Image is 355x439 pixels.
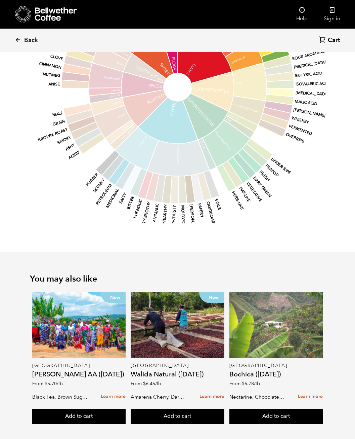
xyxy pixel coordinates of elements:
span: /lb [254,380,260,387]
a: Learn more [199,390,224,404]
h2: You may also like [30,274,325,284]
span: Cart [328,36,340,44]
bdi: 5.70 [45,380,63,387]
span: /lb [57,380,63,387]
p: Amarena Cherry, Dark Chocolate, Hibiscus [131,392,187,402]
span: From [229,380,260,387]
p: New [100,292,126,303]
p: [GEOGRAPHIC_DATA] [229,363,323,368]
button: Add to cart [229,409,323,424]
a: New [131,292,224,358]
p: Nectarine, Chocolate Truffle, Brown Sugar [229,392,285,402]
p: Black Tea, Brown Sugar, Gooseberry [32,392,88,402]
span: From [131,380,161,387]
h4: Bochica ([DATE]) [229,371,323,378]
button: Add to cart [32,409,126,424]
span: $ [143,380,146,387]
span: From [32,380,63,387]
bdi: 6.45 [143,380,161,387]
a: Learn more [298,390,323,404]
span: $ [242,380,245,387]
p: [GEOGRAPHIC_DATA] [131,363,224,368]
a: Learn more [101,390,126,404]
span: Back [24,36,38,44]
a: Cart [319,36,342,45]
button: Add to cart [131,409,224,424]
bdi: 5.78 [242,380,260,387]
h4: Walida Natural ([DATE]) [131,371,224,378]
p: New [199,292,224,303]
p: [GEOGRAPHIC_DATA] [32,363,126,368]
span: $ [45,380,47,387]
span: /lb [155,380,161,387]
h4: [PERSON_NAME] AA ([DATE]) [32,371,126,378]
a: New [32,292,126,358]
